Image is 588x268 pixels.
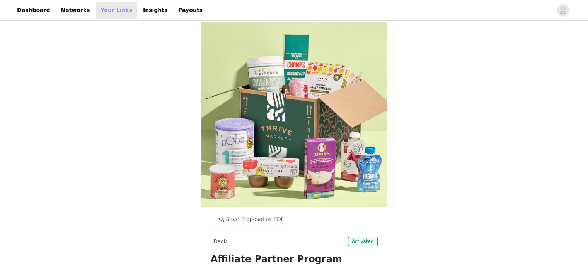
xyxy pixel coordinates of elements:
a: Your Links [96,2,137,19]
button: Back [211,237,230,246]
button: Save Proposal as PDF [211,213,290,225]
a: Payouts [174,2,207,19]
a: Dashboard [12,2,55,19]
a: Insights [138,2,172,19]
img: campaign image [201,22,387,207]
span: Activated [348,237,378,246]
h1: Affiliate Partner Program [211,252,378,266]
a: Networks [56,2,94,19]
div: avatar [559,4,567,17]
